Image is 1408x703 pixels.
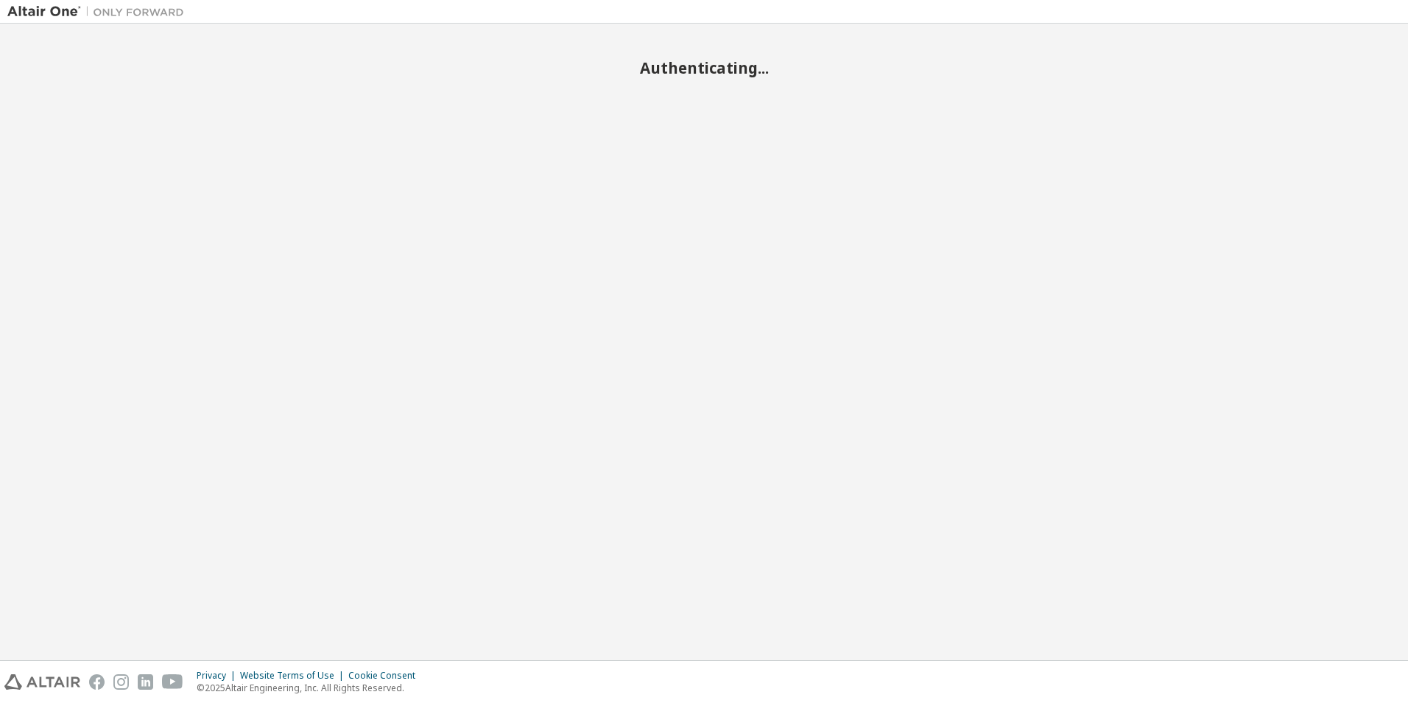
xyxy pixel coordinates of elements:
[138,674,153,690] img: linkedin.svg
[7,58,1401,77] h2: Authenticating...
[162,674,183,690] img: youtube.svg
[240,670,348,682] div: Website Terms of Use
[197,682,424,694] p: © 2025 Altair Engineering, Inc. All Rights Reserved.
[4,674,80,690] img: altair_logo.svg
[113,674,129,690] img: instagram.svg
[89,674,105,690] img: facebook.svg
[348,670,424,682] div: Cookie Consent
[197,670,240,682] div: Privacy
[7,4,191,19] img: Altair One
